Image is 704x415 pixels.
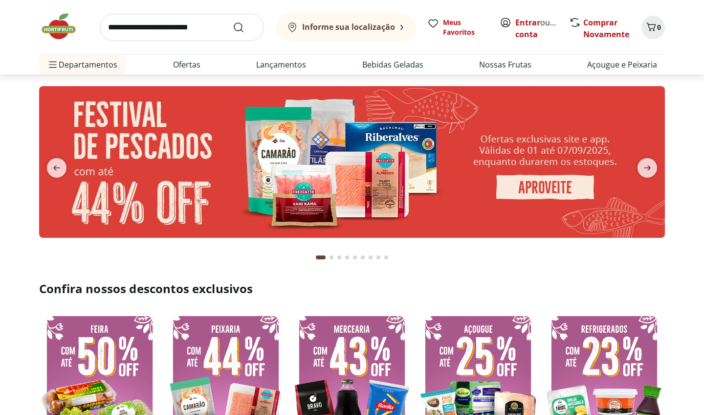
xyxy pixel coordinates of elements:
[39,86,665,238] img: pescados
[583,17,629,40] a: Comprar Novamente
[382,246,390,269] button: Go to page 9 from fs-carousel
[39,281,665,297] h2: Confira nossos descontos exclusivos
[657,23,661,32] span: 0
[39,158,74,178] button: previous
[587,59,657,70] a: Açougue e Peixaria
[335,246,343,269] button: Go to page 3 from fs-carousel
[362,59,423,70] a: Bebidas Geladas
[515,17,569,40] a: Criar conta
[100,14,264,41] input: search
[343,246,351,269] button: Go to page 4 from fs-carousel
[233,22,256,33] button: Submit Search
[515,17,559,40] span: ou
[47,53,59,76] button: Menu
[351,246,359,269] button: Go to page 5 from fs-carousel
[515,17,540,28] a: Entrar
[328,246,335,269] button: Go to page 2 from fs-carousel
[427,18,488,37] a: Meus Favoritos
[479,59,531,70] a: Nossas Frutas
[630,158,665,178] button: next
[641,16,665,39] button: Carrinho
[374,246,382,269] button: Go to page 8 from fs-carousel
[359,246,367,269] button: Go to page 6 from fs-carousel
[47,53,117,76] span: Departamentos
[173,59,200,70] a: Ofertas
[39,12,88,41] img: Hortifruti
[367,246,374,269] button: Go to page 7 from fs-carousel
[302,22,395,32] b: Informe sua localização
[276,14,416,41] button: Informe sua localização
[443,18,488,37] span: Meus Favoritos
[314,246,328,269] button: Current page from fs-carousel
[256,59,306,70] a: Lançamentos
